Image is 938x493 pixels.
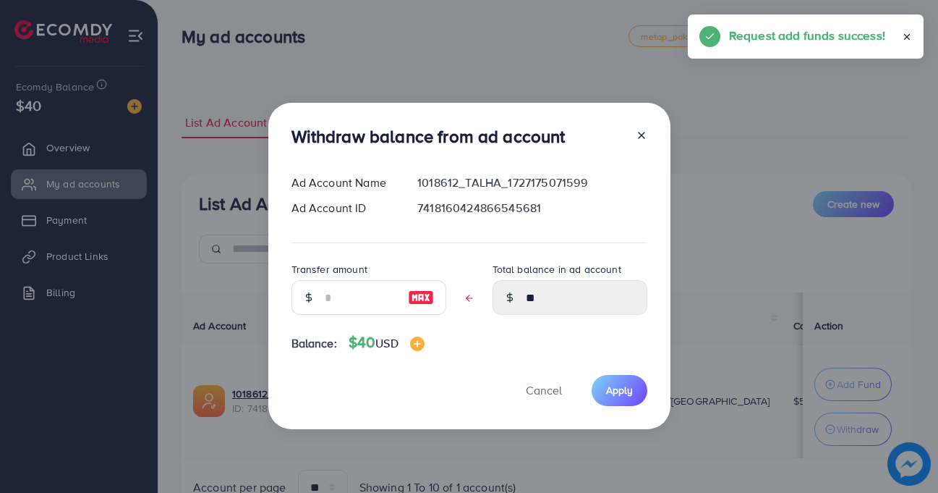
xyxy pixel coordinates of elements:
h3: Withdraw balance from ad account [291,126,566,147]
span: USD [375,335,398,351]
img: image [410,337,425,351]
div: 1018612_TALHA_1727175071599 [406,174,658,191]
span: Apply [606,383,633,397]
label: Transfer amount [291,262,367,277]
button: Cancel [508,375,580,406]
label: Total balance in ad account [493,262,621,277]
img: image [408,289,434,306]
span: Cancel [526,382,562,398]
div: Ad Account Name [280,174,406,191]
h4: $40 [349,334,425,352]
h5: Request add funds success! [729,26,885,45]
span: Balance: [291,335,337,352]
div: Ad Account ID [280,200,406,216]
div: 7418160424866545681 [406,200,658,216]
button: Apply [592,375,647,406]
